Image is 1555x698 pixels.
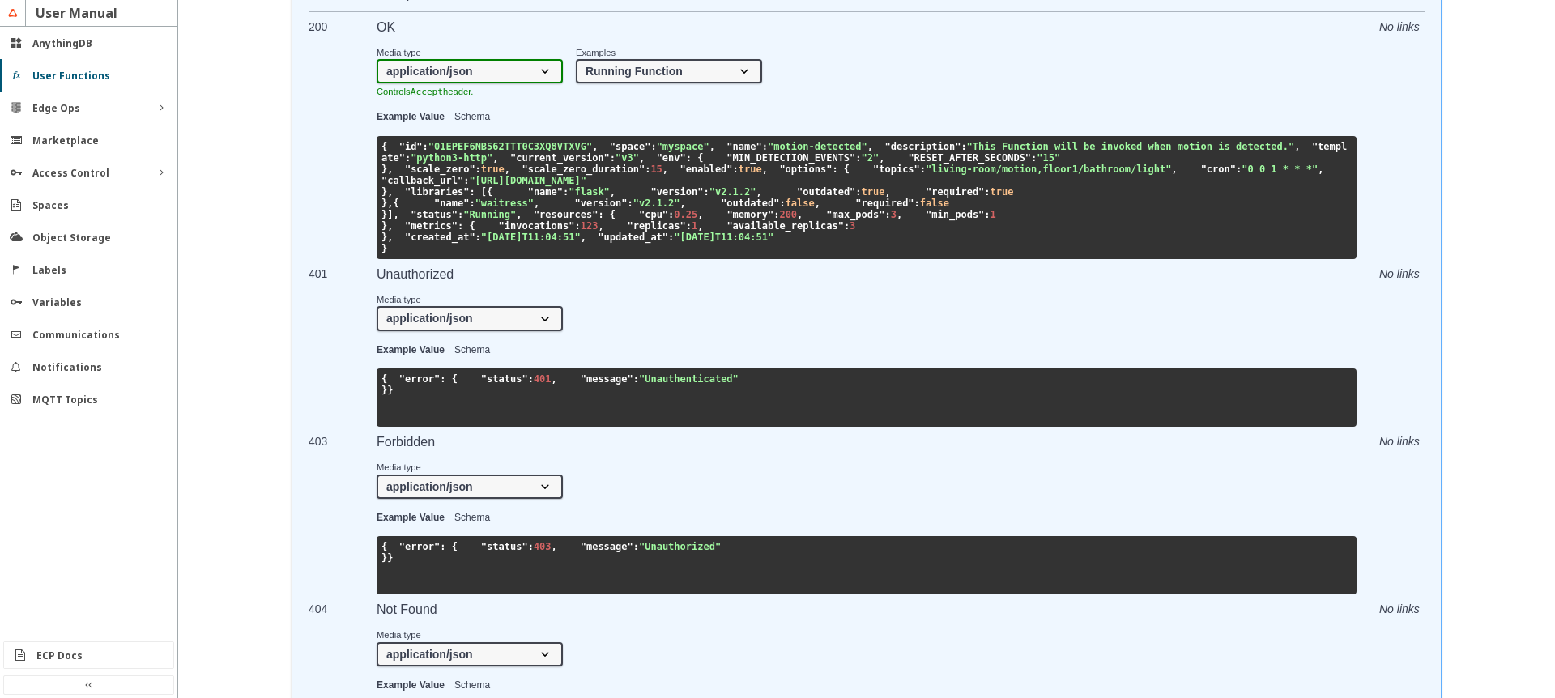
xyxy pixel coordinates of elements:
code: }, }, { }, { } ], }, }, } [381,141,1347,254]
span: , [516,209,522,220]
span: : [650,141,656,152]
span: 15 [650,164,662,175]
span: "motion-detected" [768,141,867,152]
small: Media type [377,462,563,472]
span: : [920,164,926,175]
small: Media type [377,630,563,640]
span: : [563,186,569,198]
span: true [481,164,505,175]
button: Schema [454,112,490,123]
span: : [762,141,768,152]
span: "error" [399,541,441,552]
span: "scale_zero_duration" [522,164,645,175]
span: : { [458,220,475,232]
span: "status" [481,541,528,552]
span: : [668,209,674,220]
span: : [1236,164,1242,175]
p: Forbidden [377,435,1357,449]
span: , [552,541,557,552]
span: : [668,232,674,243]
span: : [458,209,463,220]
span: "name" [434,198,469,209]
span: "scale_zero" [405,164,475,175]
span: : [633,541,639,552]
span: , [592,141,598,152]
button: Schema [454,345,490,356]
span: "waitress" [475,198,534,209]
span: 403 [534,541,552,552]
td: 403 [309,427,377,594]
span: "replicas" [628,220,686,232]
span: "message" [581,373,633,385]
span: "min_pods" [926,209,984,220]
span: 1 [991,209,996,220]
span: "topics" [873,164,920,175]
span: "name" [726,141,761,152]
select: Media Type [377,59,563,83]
span: true [739,164,762,175]
span: , [697,220,703,232]
span: : [475,164,481,175]
span: "memory" [726,209,773,220]
span: : [855,186,861,198]
small: Controls header. [377,87,473,96]
span: { [381,373,387,385]
span: "living-room/motion,floor1/bathroom/light" [926,164,1171,175]
small: Examples [576,48,762,57]
span: "max_pods" [826,209,884,220]
span: : [528,373,534,385]
select: Media Type [377,642,563,666]
span: : [773,209,779,220]
span: "[DATE]T11:04:51" [481,232,581,243]
span: : [463,175,469,186]
button: Schema [454,513,490,524]
span: , [1318,164,1323,175]
span: : [961,141,966,152]
span: : [475,232,481,243]
span: , [815,198,820,209]
span: : [703,186,709,198]
select: Media Type [377,475,563,499]
span: { [381,541,387,552]
code: } } [381,541,721,564]
button: Example Value [377,513,445,524]
span: : [645,164,650,175]
span: 3 [850,220,855,232]
td: 200 [309,12,377,260]
span: : [528,541,534,552]
span: 123 [581,220,599,232]
span: : [610,152,616,164]
span: "myspace" [657,141,709,152]
span: : [844,220,850,232]
span: "Unauthenticated" [639,373,739,385]
span: "updated_at" [598,232,668,243]
select: Media Type [377,306,563,330]
span: "outdated" [797,186,855,198]
span: 3 [891,209,897,220]
span: "metrics" [405,220,458,232]
span: { [381,141,387,152]
i: No links [1379,435,1420,448]
span: "name" [528,186,563,198]
p: Not Found [377,602,1357,617]
span: : [914,198,920,209]
span: , [598,220,603,232]
span: , [505,164,510,175]
span: , [1171,164,1177,175]
span: "status" [481,373,528,385]
span: : { [686,152,704,164]
span: "available_replicas" [726,220,844,232]
span: , [867,141,873,152]
span: , [662,164,668,175]
span: : [628,198,633,209]
span: , [697,209,703,220]
span: : [884,209,890,220]
span: : [779,198,785,209]
span: "v2.1.2" [709,186,756,198]
span: : [855,152,861,164]
span: , [680,198,686,209]
small: Media type [377,48,563,57]
span: : { [440,541,458,552]
span: 1 [692,220,697,232]
span: "space" [610,141,651,152]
